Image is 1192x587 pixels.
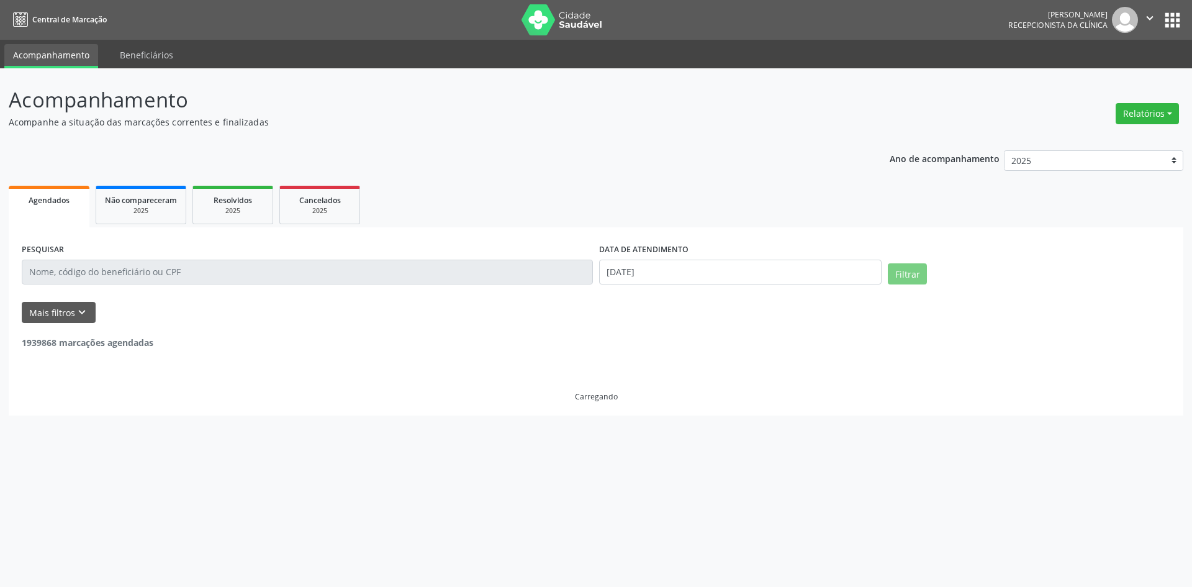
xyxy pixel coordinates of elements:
[1008,20,1108,30] span: Recepcionista da clínica
[29,195,70,206] span: Agendados
[9,9,107,30] a: Central de Marcação
[888,263,927,284] button: Filtrar
[9,116,831,129] p: Acompanhe a situação das marcações correntes e finalizadas
[1008,9,1108,20] div: [PERSON_NAME]
[1116,103,1179,124] button: Relatórios
[9,84,831,116] p: Acompanhamento
[1112,7,1138,33] img: img
[599,260,882,284] input: Selecione um intervalo
[890,150,1000,166] p: Ano de acompanhamento
[202,206,264,216] div: 2025
[599,240,689,260] label: DATA DE ATENDIMENTO
[214,195,252,206] span: Resolvidos
[22,240,64,260] label: PESQUISAR
[32,14,107,25] span: Central de Marcação
[575,391,618,402] div: Carregando
[22,337,153,348] strong: 1939868 marcações agendadas
[289,206,351,216] div: 2025
[299,195,341,206] span: Cancelados
[1143,11,1157,25] i: 
[105,206,177,216] div: 2025
[1162,9,1183,31] button: apps
[4,44,98,68] a: Acompanhamento
[75,306,89,319] i: keyboard_arrow_down
[1138,7,1162,33] button: 
[111,44,182,66] a: Beneficiários
[105,195,177,206] span: Não compareceram
[22,260,593,284] input: Nome, código do beneficiário ou CPF
[22,302,96,324] button: Mais filtroskeyboard_arrow_down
